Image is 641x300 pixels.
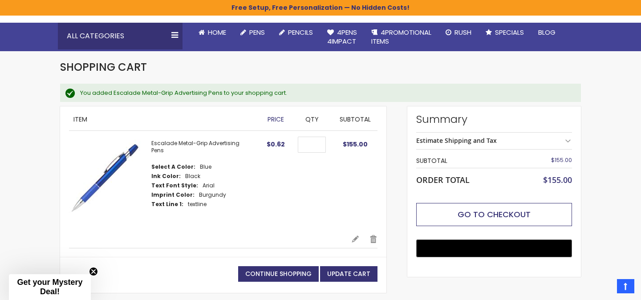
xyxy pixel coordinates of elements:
[416,203,572,226] button: Go to Checkout
[151,173,181,180] dt: Ink Color
[58,23,183,49] div: All Categories
[188,201,207,208] dd: textline
[151,191,195,199] dt: Imprint Color
[327,28,357,46] span: 4Pens 4impact
[416,136,497,145] strong: Estimate Shipping and Tax
[320,23,364,52] a: 4Pens4impact
[371,28,431,46] span: 4PROMOTIONAL ITEMS
[568,276,641,300] iframe: Google Customer Reviews
[364,23,438,52] a: 4PROMOTIONALITEMS
[340,115,371,124] span: Subtotal
[551,156,572,164] span: $155.00
[151,163,195,170] dt: Select A Color
[191,23,233,42] a: Home
[185,173,200,180] dd: Black
[416,239,572,257] button: Buy with GPay
[80,89,572,97] div: You added Escalade Metal-Grip Advertising Pens to your shopping cart.
[416,173,470,185] strong: Order Total
[9,274,91,300] div: Get your Mystery Deal!Close teaser
[416,112,572,126] strong: Summary
[479,23,531,42] a: Specials
[268,115,284,124] span: Price
[208,28,226,37] span: Home
[245,269,312,278] span: Continue Shopping
[320,266,377,282] button: Update Cart
[438,23,479,42] a: Rush
[69,140,151,226] a: Escalade-Blue
[327,269,370,278] span: Update Cart
[458,209,531,220] span: Go to Checkout
[543,174,572,185] span: $155.00
[538,28,556,37] span: Blog
[151,182,198,189] dt: Text Font Style
[531,23,563,42] a: Blog
[495,28,524,37] span: Specials
[272,23,320,42] a: Pencils
[200,163,211,170] dd: Blue
[454,28,471,37] span: Rush
[151,201,183,208] dt: Text Line 1
[416,154,520,168] th: Subtotal
[60,60,147,74] span: Shopping Cart
[69,140,142,213] img: Escalade-Blue
[343,140,368,149] span: $155.00
[199,191,226,199] dd: Burgundy
[73,115,87,124] span: Item
[305,115,319,124] span: Qty
[151,139,239,154] a: Escalade Metal-Grip Advertising Pens
[288,28,313,37] span: Pencils
[249,28,265,37] span: Pens
[17,278,82,296] span: Get your Mystery Deal!
[233,23,272,42] a: Pens
[238,266,319,282] a: Continue Shopping
[203,182,215,189] dd: Arial
[267,140,285,149] span: $0.62
[89,267,98,276] button: Close teaser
